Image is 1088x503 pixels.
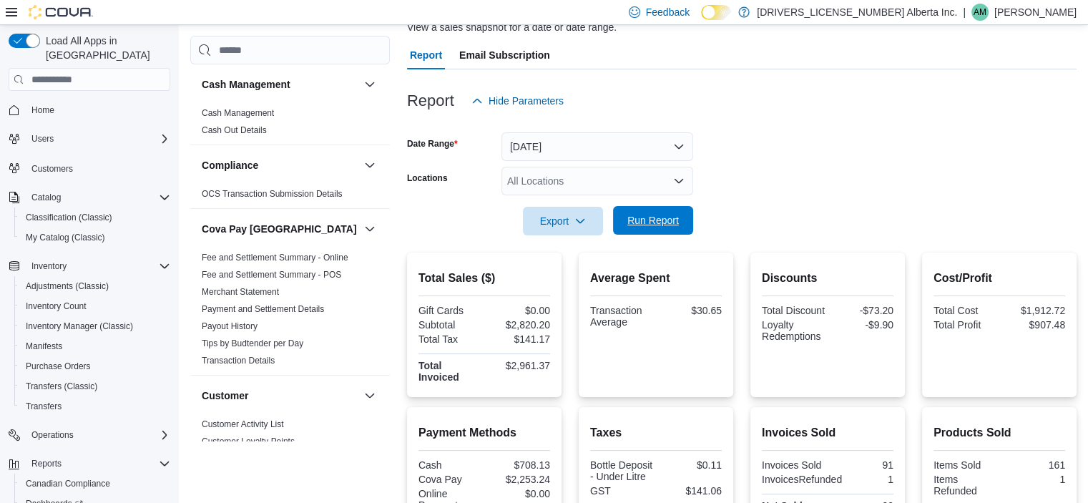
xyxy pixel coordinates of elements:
[20,278,114,295] a: Adjustments (Classic)
[418,459,481,471] div: Cash
[26,321,133,332] span: Inventory Manager (Classic)
[487,459,550,471] div: $708.13
[762,270,893,287] h2: Discounts
[202,286,279,298] span: Merchant Statement
[20,318,170,335] span: Inventory Manager (Classic)
[202,77,358,92] button: Cash Management
[202,389,358,403] button: Customer
[20,398,67,415] a: Transfers
[974,4,986,21] span: AM
[14,474,176,494] button: Canadian Compliance
[762,424,893,441] h2: Invoices Sold
[762,319,825,342] div: Loyalty Redemptions
[20,358,170,375] span: Purchase Orders
[1002,474,1065,485] div: 1
[418,270,550,287] h2: Total Sales ($)
[26,232,105,243] span: My Catalog (Classic)
[202,158,358,172] button: Compliance
[487,488,550,499] div: $0.00
[14,376,176,396] button: Transfers (Classic)
[202,287,279,297] a: Merchant Statement
[202,436,295,446] a: Customer Loyalty Points
[627,213,679,228] span: Run Report
[613,206,693,235] button: Run Report
[31,104,54,116] span: Home
[202,321,258,331] a: Payout History
[590,459,653,482] div: Bottle Deposit - Under Litre
[3,99,176,120] button: Home
[29,5,93,19] img: Cova
[933,270,1065,287] h2: Cost/Profit
[14,228,176,248] button: My Catalog (Classic)
[190,185,390,208] div: Compliance
[202,125,267,135] a: Cash Out Details
[190,249,390,375] div: Cova Pay [GEOGRAPHIC_DATA]
[31,260,67,272] span: Inventory
[933,305,996,316] div: Total Cost
[26,401,62,412] span: Transfers
[202,222,357,236] h3: Cova Pay [GEOGRAPHIC_DATA]
[487,305,550,316] div: $0.00
[20,278,170,295] span: Adjustments (Classic)
[202,338,303,348] a: Tips by Budtender per Day
[14,316,176,336] button: Inventory Manager (Classic)
[20,475,116,492] a: Canadian Compliance
[26,426,170,444] span: Operations
[933,474,996,497] div: Items Refunded
[202,189,343,199] a: OCS Transaction Submission Details
[1002,305,1065,316] div: $1,912.72
[202,108,274,118] a: Cash Management
[361,220,378,238] button: Cova Pay [GEOGRAPHIC_DATA]
[1002,319,1065,331] div: $907.48
[202,303,324,315] span: Payment and Settlement Details
[933,319,996,331] div: Total Profit
[26,189,67,206] button: Catalog
[646,5,690,19] span: Feedback
[590,485,653,497] div: GST
[202,188,343,200] span: OCS Transaction Submission Details
[673,175,685,187] button: Open list of options
[31,458,62,469] span: Reports
[26,130,59,147] button: Users
[830,305,893,316] div: -$73.20
[407,172,448,184] label: Locations
[202,389,248,403] h3: Customer
[418,319,481,331] div: Subtotal
[202,321,258,332] span: Payout History
[26,159,170,177] span: Customers
[202,436,295,447] span: Customer Loyalty Points
[501,132,693,161] button: [DATE]
[361,76,378,93] button: Cash Management
[418,424,550,441] h2: Payment Methods
[26,341,62,352] span: Manifests
[762,305,825,316] div: Total Discount
[418,360,459,383] strong: Total Invoiced
[14,396,176,416] button: Transfers
[26,301,87,312] span: Inventory Count
[190,104,390,145] div: Cash Management
[20,209,118,226] a: Classification (Classic)
[26,189,170,206] span: Catalog
[994,4,1077,21] p: [PERSON_NAME]
[26,258,72,275] button: Inventory
[3,256,176,276] button: Inventory
[14,336,176,356] button: Manifests
[3,187,176,207] button: Catalog
[830,319,893,331] div: -$9.90
[202,304,324,314] a: Payment and Settlement Details
[202,222,358,236] button: Cova Pay [GEOGRAPHIC_DATA]
[20,358,97,375] a: Purchase Orders
[3,129,176,149] button: Users
[202,355,275,366] span: Transaction Details
[14,296,176,316] button: Inventory Count
[701,20,702,21] span: Dark Mode
[202,252,348,263] span: Fee and Settlement Summary - Online
[202,419,284,430] span: Customer Activity List
[701,5,731,20] input: Dark Mode
[20,338,170,355] span: Manifests
[407,138,458,150] label: Date Range
[202,270,341,280] a: Fee and Settlement Summary - POS
[418,305,481,316] div: Gift Cards
[31,192,61,203] span: Catalog
[202,124,267,136] span: Cash Out Details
